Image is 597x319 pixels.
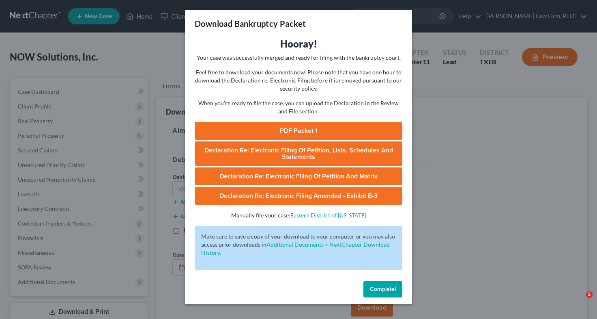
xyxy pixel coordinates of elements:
[370,286,396,293] span: Complete!
[201,241,390,256] a: Additional Documents > NextChapter Download History.
[195,141,402,166] a: Declaration Re: Electronic Filing of Petition, Lists, Schedules and Statements
[195,68,402,93] p: Feel free to download your documents now. Please note that you have one hour to download the Decl...
[195,37,402,50] h3: Hooray!
[195,187,402,205] a: Declaration Re: Electronic Filing Amended - Exhibit B-3
[195,18,306,29] h3: Download Bankruptcy Packet
[290,212,366,219] a: Eastern District of [US_STATE]
[201,232,396,257] p: Make sure to save a copy of your download to your computer or you may also access prior downloads in
[195,99,402,115] p: When you're ready to file the case, you can upload the Declaration in the Review and File section.
[195,122,402,140] a: PDF Packet 1
[569,291,589,311] iframe: Intercom live chat
[195,211,402,219] p: Manually file your case:
[195,54,402,62] p: Your case was successfully merged and ready for filing with the bankruptcy court.
[195,167,402,185] a: Declaration Re: Electronic Filing of Petition and Matrix
[586,291,593,298] span: 5
[204,146,393,161] span: Declaration Re: Electronic Filing of Petition, Lists, Schedules and Statements
[363,281,402,297] button: Complete!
